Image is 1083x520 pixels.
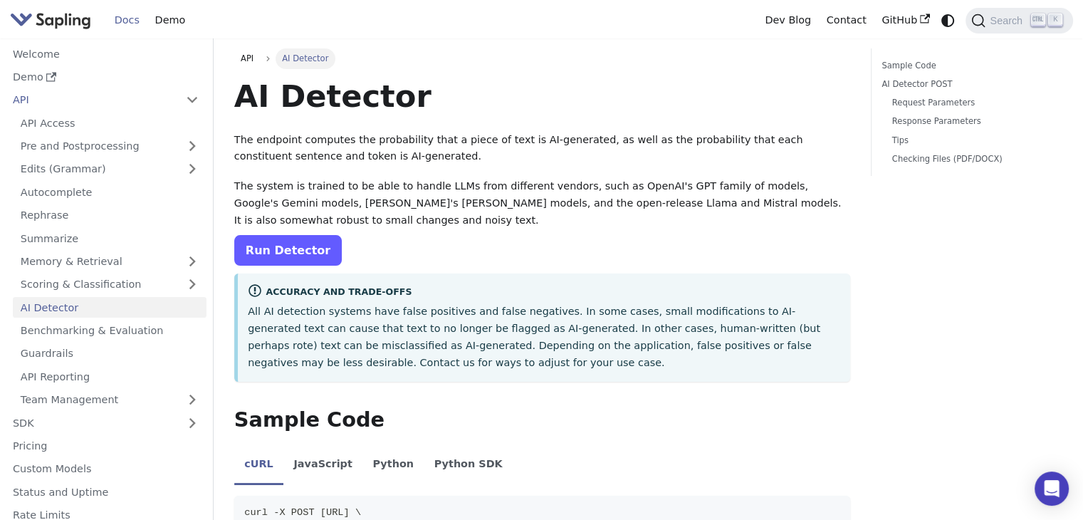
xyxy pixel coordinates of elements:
[234,235,342,266] a: Run Detector
[13,251,206,272] a: Memory & Retrieval
[248,303,840,371] p: All AI detection systems have false positives and false negatives. In some cases, small modificat...
[362,446,424,486] li: Python
[13,366,206,387] a: API Reporting
[892,96,1052,110] a: Request Parameters
[178,90,206,110] button: Collapse sidebar category 'API'
[13,113,206,133] a: API Access
[5,67,206,88] a: Demo
[10,10,91,31] img: Sapling.ai
[178,412,206,433] button: Expand sidebar category 'SDK'
[248,284,840,301] div: Accuracy and Trade-offs
[881,59,1057,73] a: Sample Code
[13,274,206,295] a: Scoring & Classification
[5,482,206,502] a: Status and Uptime
[234,48,850,68] nav: Breadcrumbs
[234,77,850,115] h1: AI Detector
[234,407,850,433] h2: Sample Code
[966,8,1072,33] button: Search (Ctrl+K)
[1048,14,1062,26] kbd: K
[10,10,96,31] a: Sapling.ai
[13,205,206,226] a: Rephrase
[5,459,206,479] a: Custom Models
[892,134,1052,147] a: Tips
[1035,472,1069,506] div: Open Intercom Messenger
[757,9,818,31] a: Dev Blog
[985,15,1031,26] span: Search
[241,53,253,63] span: API
[819,9,874,31] a: Contact
[5,436,206,457] a: Pricing
[13,159,206,180] a: Edits (Grammar)
[5,90,178,110] a: API
[892,152,1052,166] a: Checking Files (PDF/DOCX)
[234,48,261,68] a: API
[13,343,206,364] a: Guardrails
[424,446,513,486] li: Python SDK
[13,297,206,318] a: AI Detector
[5,43,206,64] a: Welcome
[13,390,206,410] a: Team Management
[13,182,206,202] a: Autocomplete
[234,446,283,486] li: cURL
[234,132,850,166] p: The endpoint computes the probability that a piece of text is AI-generated, as well as the probab...
[147,9,193,31] a: Demo
[107,9,147,31] a: Docs
[881,78,1057,91] a: AI Detector POST
[5,412,178,433] a: SDK
[13,321,206,341] a: Benchmarking & Evaluation
[13,228,206,249] a: Summarize
[13,136,206,157] a: Pre and Postprocessing
[276,48,335,68] span: AI Detector
[892,115,1052,128] a: Response Parameters
[283,446,362,486] li: JavaScript
[874,9,937,31] a: GitHub
[938,10,958,31] button: Switch between dark and light mode (currently system mode)
[234,178,850,229] p: The system is trained to be able to handle LLMs from different vendors, such as OpenAI's GPT fami...
[244,507,361,518] span: curl -X POST [URL] \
